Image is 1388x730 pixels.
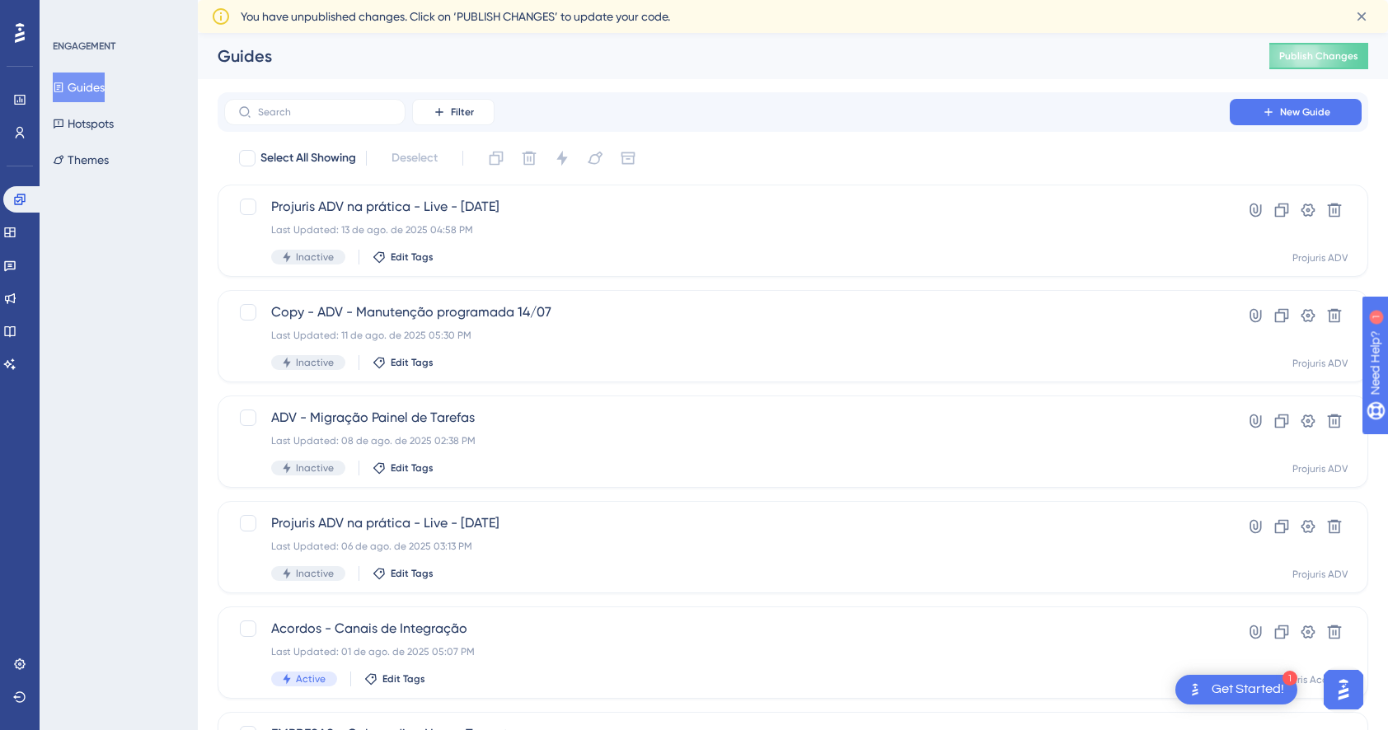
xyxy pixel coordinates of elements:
[1274,673,1348,686] div: Projuris Acordos
[391,567,434,580] span: Edit Tags
[373,250,434,264] button: Edit Tags
[392,148,438,168] span: Deselect
[296,356,334,369] span: Inactive
[271,513,1183,533] span: Projuris ADV na prática - Live - [DATE]
[1282,671,1297,686] div: 1
[271,197,1183,217] span: Projuris ADV na prática - Live - [DATE]
[451,105,474,119] span: Filter
[1292,568,1348,581] div: Projuris ADV
[1319,665,1368,714] iframe: UserGuiding AI Assistant Launcher
[53,40,115,53] div: ENGAGEMENT
[1292,462,1348,475] div: Projuris ADV
[39,4,103,24] span: Need Help?
[373,567,434,580] button: Edit Tags
[1212,681,1284,699] div: Get Started!
[271,302,1183,322] span: Copy - ADV - Manutenção programada 14/07
[241,7,670,26] span: You have unpublished changes. Click on ‘PUBLISH CHANGES’ to update your code.
[412,99,495,125] button: Filter
[53,109,114,138] button: Hotspots
[271,540,1183,553] div: Last Updated: 06 de ago. de 2025 03:13 PM
[271,329,1183,342] div: Last Updated: 11 de ago. de 2025 05:30 PM
[364,672,425,686] button: Edit Tags
[296,672,326,686] span: Active
[391,250,434,264] span: Edit Tags
[1280,105,1330,119] span: New Guide
[271,619,1183,639] span: Acordos - Canais de Integração
[382,672,425,686] span: Edit Tags
[1230,99,1362,125] button: New Guide
[258,106,392,118] input: Search
[271,408,1183,428] span: ADV - Migração Painel de Tarefas
[391,461,434,475] span: Edit Tags
[1292,357,1348,370] div: Projuris ADV
[115,8,120,21] div: 1
[1279,49,1358,63] span: Publish Changes
[296,250,334,264] span: Inactive
[271,645,1183,658] div: Last Updated: 01 de ago. de 2025 05:07 PM
[53,73,105,102] button: Guides
[296,567,334,580] span: Inactive
[373,461,434,475] button: Edit Tags
[1292,251,1348,264] div: Projuris ADV
[218,44,1228,68] div: Guides
[1185,680,1205,700] img: launcher-image-alternative-text
[377,143,453,173] button: Deselect
[1269,43,1368,69] button: Publish Changes
[1175,675,1297,704] div: Open Get Started! checklist, remaining modules: 1
[260,148,356,168] span: Select All Showing
[391,356,434,369] span: Edit Tags
[296,461,334,475] span: Inactive
[271,223,1183,236] div: Last Updated: 13 de ago. de 2025 04:58 PM
[53,145,109,175] button: Themes
[373,356,434,369] button: Edit Tags
[271,434,1183,447] div: Last Updated: 08 de ago. de 2025 02:38 PM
